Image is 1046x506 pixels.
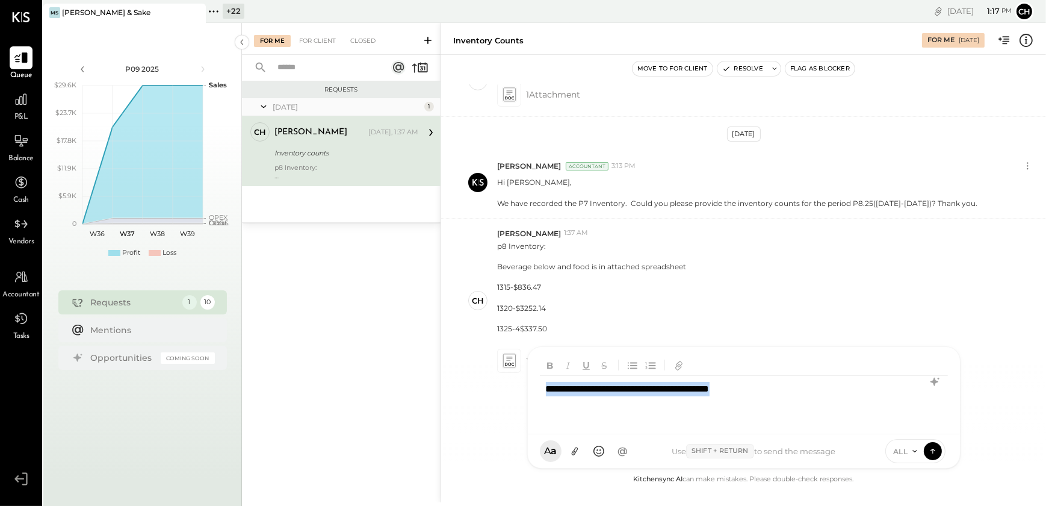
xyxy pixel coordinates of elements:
div: ch [254,126,266,138]
div: Mentions [91,324,209,336]
a: Tasks [1,307,42,342]
div: Accountant [566,162,608,170]
div: 1325-4$337.50 [497,323,686,334]
span: Balance [8,154,34,164]
div: Requests [91,296,176,308]
div: Beverage below and food is in attached spreadsheet [497,261,686,272]
span: 3:13 PM [611,161,636,171]
text: W37 [120,230,135,238]
text: W36 [90,230,105,238]
button: Ch [1015,2,1034,21]
div: For Me [254,35,291,47]
a: Queue [1,46,42,81]
a: P&L [1,88,42,123]
text: Occu... [209,219,229,227]
div: Profit [122,248,140,258]
div: 1315-$836.47 [497,282,686,292]
div: Inventory counts [453,35,524,46]
text: $23.7K [55,108,76,117]
div: Coming Soon [161,352,215,364]
div: Use to send the message [634,444,874,458]
div: p8 Inventory: [274,163,418,172]
a: Balance [1,130,42,164]
button: Bold [542,357,558,373]
button: Strikethrough [596,357,612,373]
text: W38 [150,230,165,238]
button: Underline [578,357,594,373]
div: Inventory counts [274,147,415,159]
text: Sales [209,81,227,89]
a: Accountant [1,266,42,301]
div: [PERSON_NAME] [274,126,347,139]
div: ch [472,295,484,307]
span: 1 Attachment [526,83,580,107]
div: [DATE], 1:37 AM [368,128,418,137]
div: 10 [200,295,215,310]
div: P09 2025 [91,64,194,74]
button: Aa [540,440,562,462]
div: [DATE] [947,5,1012,17]
button: Ordered List [643,357,658,373]
text: $29.6K [54,81,76,89]
p: Hi [PERSON_NAME], [497,177,977,208]
text: $11.9K [57,164,76,172]
span: Vendors [8,237,34,248]
div: For Me [927,36,955,45]
text: OPEX [209,213,228,222]
a: Cash [1,171,42,206]
div: [DATE] [727,126,761,142]
div: 1320-$3252.14 [497,303,686,313]
button: Unordered List [625,357,640,373]
span: Cash [13,195,29,206]
div: Opportunities [91,352,155,364]
button: Italic [560,357,576,373]
span: ALL [893,446,908,457]
span: a [551,445,557,457]
div: [DATE] [273,102,421,112]
button: Add URL [671,357,687,373]
span: Accountant [3,290,40,301]
div: p8 Inventory: [497,241,686,251]
button: Flag as Blocker [785,61,855,76]
span: Queue [10,70,32,81]
button: @ [612,440,634,462]
div: For Client [293,35,342,47]
span: P&L [14,112,28,123]
span: Tasks [13,331,29,342]
a: Vendors [1,213,42,248]
div: + 22 [223,4,244,19]
span: Shift + Return [686,444,754,458]
div: Requests [248,86,435,94]
button: Resolve [717,61,768,76]
div: 1 [182,295,197,310]
div: We have recorded the P7 Inventory. Could you please provide the inventory counts for the period P... [497,198,977,208]
div: 1 [424,102,434,111]
div: Closed [344,35,382,47]
div: Loss [162,248,176,258]
div: [PERSON_NAME] & Sake [62,7,150,17]
span: @ [617,445,628,457]
text: $17.8K [57,136,76,145]
span: [PERSON_NAME] [497,228,561,239]
text: W39 [180,230,195,238]
div: [DATE] [959,36,979,45]
text: $5.9K [58,192,76,200]
div: copy link [932,5,944,17]
span: 1:37 AM [564,228,588,238]
span: 1 Attachment [526,349,580,373]
text: 0 [72,219,76,228]
div: MS [49,7,60,18]
button: Move to for client [633,61,713,76]
span: [PERSON_NAME] [497,161,561,171]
